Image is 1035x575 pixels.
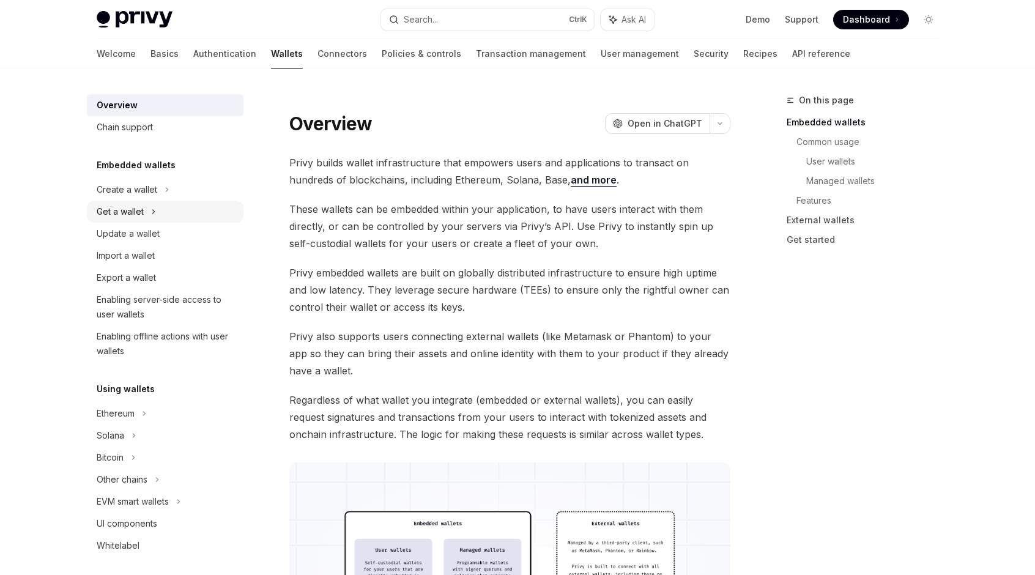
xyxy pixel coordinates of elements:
[97,538,139,553] div: Whitelabel
[87,289,243,325] a: Enabling server-side access to user wallets
[404,12,438,27] div: Search...
[97,428,124,443] div: Solana
[806,171,948,191] a: Managed wallets
[97,494,169,509] div: EVM smart wallets
[289,154,730,188] span: Privy builds wallet infrastructure that empowers users and applications to transact on hundreds o...
[97,450,124,465] div: Bitcoin
[97,158,176,172] h5: Embedded wallets
[97,406,135,421] div: Ethereum
[785,13,818,26] a: Support
[569,15,587,24] span: Ctrl K
[97,39,136,69] a: Welcome
[380,9,595,31] button: Search...CtrlK
[150,39,179,69] a: Basics
[271,39,303,69] a: Wallets
[601,39,679,69] a: User management
[571,174,617,187] a: and more
[87,116,243,138] a: Chain support
[97,226,160,241] div: Update a wallet
[787,230,948,250] a: Get started
[605,113,710,134] button: Open in ChatGPT
[628,117,702,130] span: Open in ChatGPT
[382,39,461,69] a: Policies & controls
[919,10,938,29] button: Toggle dark mode
[289,391,730,443] span: Regardless of what wallet you integrate (embedded or external wallets), you can easily request si...
[843,13,890,26] span: Dashboard
[97,472,147,487] div: Other chains
[193,39,256,69] a: Authentication
[87,94,243,116] a: Overview
[799,93,854,108] span: On this page
[601,9,655,31] button: Ask AI
[97,204,144,219] div: Get a wallet
[97,182,157,197] div: Create a wallet
[806,152,948,171] a: User wallets
[87,267,243,289] a: Export a wallet
[97,98,138,113] div: Overview
[97,329,236,358] div: Enabling offline actions with user wallets
[87,535,243,557] a: Whitelabel
[289,113,372,135] h1: Overview
[796,132,948,152] a: Common usage
[289,328,730,379] span: Privy also supports users connecting external wallets (like Metamask or Phantom) to your app so t...
[289,264,730,316] span: Privy embedded wallets are built on globally distributed infrastructure to ensure high uptime and...
[621,13,646,26] span: Ask AI
[317,39,367,69] a: Connectors
[97,382,155,396] h5: Using wallets
[97,11,172,28] img: light logo
[694,39,729,69] a: Security
[97,270,156,285] div: Export a wallet
[87,245,243,267] a: Import a wallet
[787,113,948,132] a: Embedded wallets
[787,210,948,230] a: External wallets
[796,191,948,210] a: Features
[97,120,153,135] div: Chain support
[743,39,777,69] a: Recipes
[833,10,909,29] a: Dashboard
[97,516,157,531] div: UI components
[746,13,770,26] a: Demo
[792,39,850,69] a: API reference
[289,201,730,252] span: These wallets can be embedded within your application, to have users interact with them directly,...
[97,248,155,263] div: Import a wallet
[476,39,586,69] a: Transaction management
[87,223,243,245] a: Update a wallet
[87,513,243,535] a: UI components
[87,325,243,362] a: Enabling offline actions with user wallets
[97,292,236,322] div: Enabling server-side access to user wallets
